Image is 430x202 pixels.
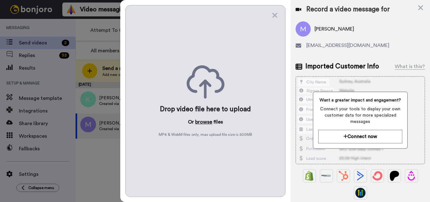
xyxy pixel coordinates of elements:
button: Connect now [318,130,402,143]
div: What is this? [395,63,425,70]
span: Want a greater impact and engagement? [318,97,402,103]
span: Imported Customer Info [305,62,379,71]
img: GoHighLevel [355,188,365,198]
span: Connect your tools to display your own customer data for more specialized messages [318,106,402,125]
p: Or files [188,118,223,126]
img: Hubspot [338,171,348,181]
img: Shopify [304,171,314,181]
button: browse [195,118,212,126]
span: MP4 & WebM files only, max upload file size is 500 MB [159,132,252,137]
span: [EMAIL_ADDRESS][DOMAIN_NAME] [306,42,389,49]
img: Ontraport [321,171,331,181]
img: ActiveCampaign [355,171,365,181]
img: ConvertKit [372,171,382,181]
img: Patreon [389,171,399,181]
div: Drop video file here to upload [160,105,251,114]
img: Drip [406,171,416,181]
